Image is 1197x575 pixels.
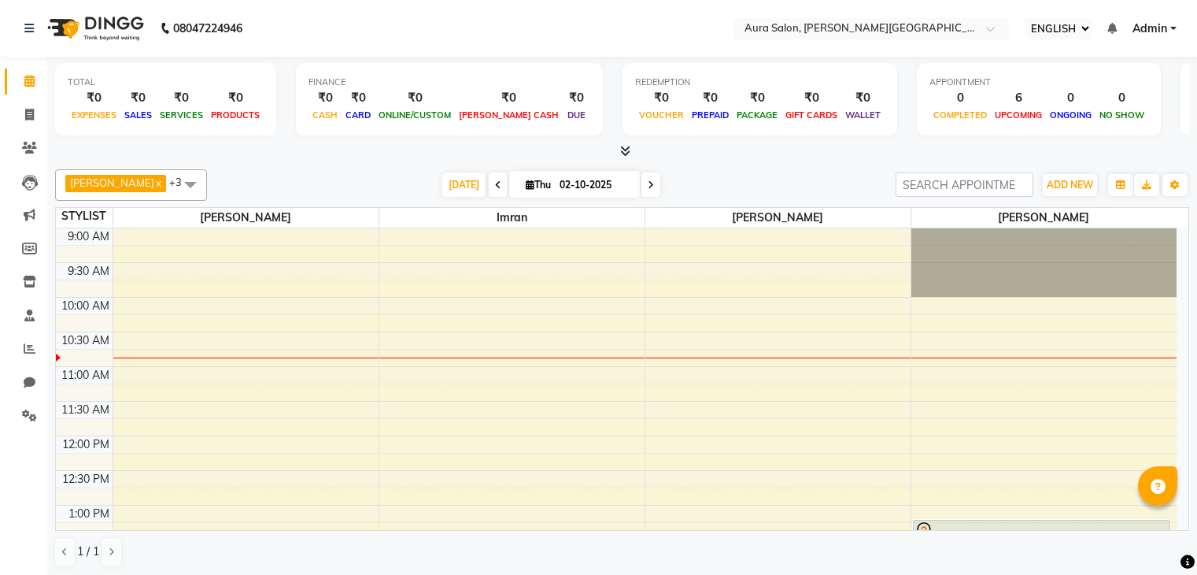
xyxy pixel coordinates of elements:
span: [DATE] [442,172,486,197]
span: ADD NEW [1047,179,1093,191]
div: 12:30 PM [59,471,113,488]
div: ₹0 [342,89,375,107]
div: [PERSON_NAME], TK04, 01:15 PM-02:00 PM, Classic Nail Extension [914,521,1169,570]
div: ₹0 [308,89,342,107]
img: logo [40,6,148,50]
div: 9:00 AM [65,228,113,245]
span: UPCOMING [991,109,1046,121]
span: PRODUCTS [207,109,264,121]
a: x [154,176,161,189]
div: 9:30 AM [65,263,113,280]
div: ₹0 [207,89,264,107]
span: SALES [120,109,156,121]
div: ₹0 [733,89,781,107]
span: NO SHOW [1095,109,1148,121]
div: 11:30 AM [58,402,113,418]
div: 0 [1095,89,1148,107]
div: 6 [991,89,1046,107]
span: WALLET [841,109,885,121]
span: GIFT CARDS [781,109,841,121]
span: VOUCHER [635,109,688,121]
span: CASH [308,109,342,121]
span: [PERSON_NAME] [70,176,154,189]
button: ADD NEW [1043,174,1097,196]
span: ONGOING [1046,109,1095,121]
span: SERVICES [156,109,207,121]
div: ₹0 [68,89,120,107]
div: 1:00 PM [65,506,113,522]
div: 0 [1046,89,1095,107]
div: ₹0 [781,89,841,107]
span: EXPENSES [68,109,120,121]
div: 10:30 AM [58,332,113,349]
span: Thu [522,179,555,191]
div: REDEMPTION [635,76,885,89]
div: ₹0 [635,89,688,107]
div: ₹0 [156,89,207,107]
span: +3 [169,176,194,188]
span: [PERSON_NAME] CASH [455,109,563,121]
span: COMPLETED [929,109,991,121]
span: PREPAID [688,109,733,121]
div: 12:00 PM [59,436,113,453]
div: 10:00 AM [58,298,113,314]
span: [PERSON_NAME] [911,208,1177,228]
div: ₹0 [455,89,563,107]
input: SEARCH APPOINTMENT [896,172,1033,197]
b: 08047224946 [173,6,242,50]
div: ₹0 [841,89,885,107]
div: ₹0 [375,89,455,107]
span: CARD [342,109,375,121]
span: [PERSON_NAME] [645,208,911,228]
span: DUE [563,109,589,121]
span: ONLINE/CUSTOM [375,109,455,121]
span: Admin [1132,20,1167,37]
span: 1 / 1 [77,543,99,560]
span: Imran [379,208,645,228]
div: ₹0 [563,89,590,107]
div: STYLIST [56,208,113,224]
div: ₹0 [120,89,156,107]
span: [PERSON_NAME] [113,208,379,228]
input: 2025-10-02 [555,173,634,197]
div: APPOINTMENT [929,76,1148,89]
div: ₹0 [688,89,733,107]
div: 11:00 AM [58,367,113,384]
div: 0 [929,89,991,107]
span: PACKAGE [733,109,781,121]
div: TOTAL [68,76,264,89]
div: FINANCE [308,76,590,89]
